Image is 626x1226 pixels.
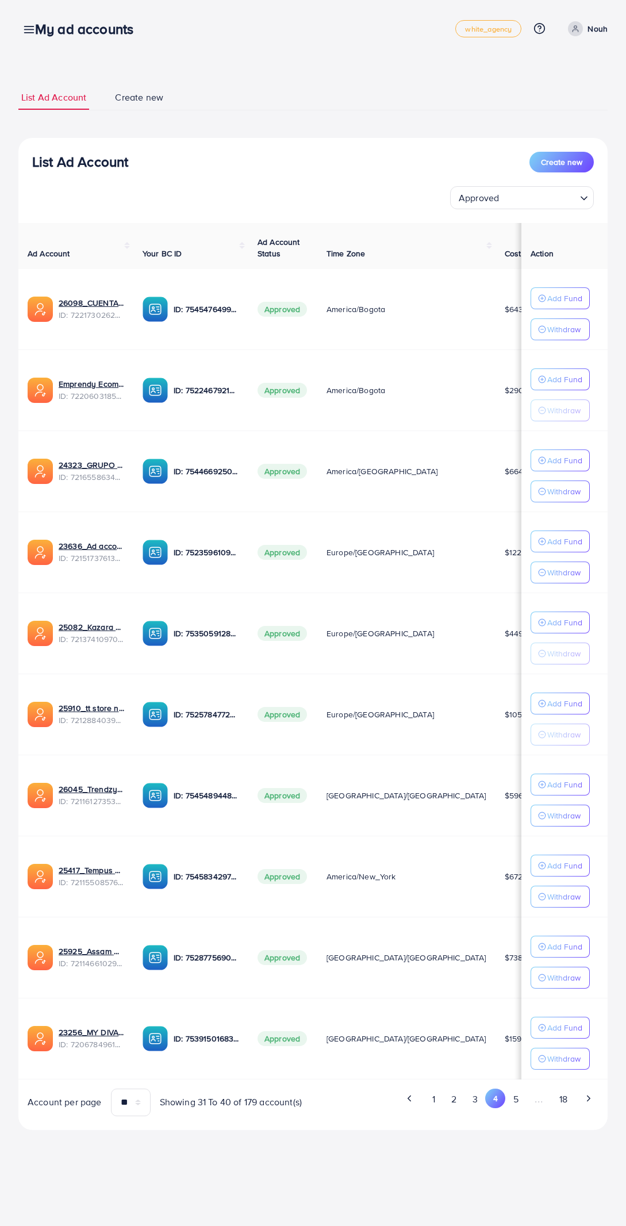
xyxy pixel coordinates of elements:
p: Nouh [587,22,608,36]
span: Approved [258,707,307,722]
input: Search for option [502,187,575,206]
span: ID: 7215173761379598337 [59,552,124,564]
p: Withdraw [547,566,581,579]
h3: List Ad Account [32,153,128,170]
a: 25910_tt store nl 21-03_1679395403022 [59,702,124,714]
div: <span class='underline'>25417_Tempus Gear_1679070046902</span></br>7211550857672884226 [59,864,124,888]
button: Withdraw [531,318,590,340]
a: Emprendy Ecomdy [59,378,124,390]
button: Add Fund [531,855,590,877]
div: <span class='underline'>24323_GRUPO CHIOS ADS_1680309026094</span></br>7216558634640113665 [59,459,124,483]
button: Go to page 3 [464,1089,485,1110]
p: Add Fund [547,859,582,873]
a: 25082_Kazara agency ad_1679586531535 [59,621,124,633]
p: Withdraw [547,809,581,823]
div: <span class='underline'>25910_tt store nl 21-03_1679395403022</span></br>7212884039676624898 [59,702,124,726]
span: Approved [456,190,501,206]
span: Ad Account Status [258,236,300,259]
img: ic-ba-acc.ded83a64.svg [143,1026,168,1051]
p: Withdraw [547,971,581,985]
a: 25417_Tempus Gear_1679070046902 [59,864,124,876]
img: ic-ads-acc.e4c84228.svg [28,702,53,727]
iframe: Chat [577,1174,617,1217]
a: 24323_GRUPO CHIOS ADS_1680309026094 [59,459,124,471]
span: List Ad Account [21,91,86,104]
img: ic-ads-acc.e4c84228.svg [28,378,53,403]
button: Add Fund [531,1017,590,1039]
span: Europe/[GEOGRAPHIC_DATA] [327,709,434,720]
p: Withdraw [547,890,581,904]
span: Cost [505,248,521,259]
span: America/Bogota [327,385,385,396]
button: Add Fund [531,774,590,795]
button: Withdraw [531,562,590,583]
a: 26098_CUENTA PUBLICITARIA LACOMPRAWEB_1681440127536 [59,297,124,309]
span: Approved [258,1031,307,1046]
p: Withdraw [547,1052,581,1066]
button: Go to page 18 [551,1089,575,1110]
span: $1220.58 [505,547,538,558]
button: Add Fund [531,936,590,958]
img: ic-ads-acc.e4c84228.svg [28,945,53,970]
p: ID: 7522467921499799553 [174,383,239,397]
span: ID: 7211466102910582786 [59,958,124,969]
p: Withdraw [547,322,581,336]
p: ID: 7539150168373903377 [174,1032,239,1046]
p: Add Fund [547,778,582,791]
p: Add Fund [547,697,582,710]
ul: Pagination [322,1089,599,1110]
button: Go to page 2 [444,1089,464,1110]
button: Go to page 1 [424,1089,444,1110]
img: ic-ads-acc.e4c84228.svg [28,621,53,646]
span: Approved [258,950,307,965]
span: Account per page [28,1096,102,1109]
img: ic-ads-acc.e4c84228.svg [28,783,53,808]
button: Withdraw [531,886,590,908]
button: Withdraw [531,805,590,827]
p: Add Fund [547,616,582,629]
span: Europe/[GEOGRAPHIC_DATA] [327,628,434,639]
span: ID: 7221730262630055938 [59,309,124,321]
span: Time Zone [327,248,365,259]
img: ic-ads-acc.e4c84228.svg [28,459,53,484]
p: Add Fund [547,453,582,467]
p: Withdraw [547,485,581,498]
p: Add Fund [547,940,582,954]
div: <span class='underline'>Emprendy Ecomdy</span></br>7220603185000480770 [59,378,124,402]
p: ID: 7535059128432181256 [174,627,239,640]
p: ID: 7545834297027182593 [174,870,239,883]
p: ID: 7545489448281587729 [174,789,239,802]
p: Add Fund [547,291,582,305]
span: Showing 31 To 40 of 179 account(s) [160,1096,302,1109]
div: <span class='underline'>25925_Assam Rafique_1679055162750</span></br>7211466102910582786 [59,946,124,969]
span: $738.66 [505,952,534,963]
img: ic-ba-acc.ded83a64.svg [143,540,168,565]
button: Go to page 5 [505,1089,526,1110]
span: $4493.25 [505,628,539,639]
a: 26045_Trendzystuff_1679084461871 [59,783,124,795]
button: Withdraw [531,724,590,745]
button: Go to previous page [400,1089,420,1108]
p: Withdraw [547,403,581,417]
img: ic-ba-acc.ded83a64.svg [143,378,168,403]
button: Add Fund [531,449,590,471]
button: Go to next page [578,1089,598,1108]
button: Add Fund [531,612,590,633]
span: ID: 7206784961016266753 [59,1039,124,1050]
span: $1053.44 [505,709,538,720]
button: Add Fund [531,368,590,390]
img: ic-ba-acc.ded83a64.svg [143,702,168,727]
button: Add Fund [531,531,590,552]
span: [GEOGRAPHIC_DATA]/[GEOGRAPHIC_DATA] [327,1033,486,1044]
button: Withdraw [531,967,590,989]
img: ic-ba-acc.ded83a64.svg [143,864,168,889]
img: ic-ba-acc.ded83a64.svg [143,459,168,484]
span: ID: 7212884039676624898 [59,714,124,726]
span: $1591.66 [505,1033,536,1044]
span: ID: 7213741097078554625 [59,633,124,645]
a: 23636_Ad account Qulonia_1679937447297 [59,540,124,552]
span: [GEOGRAPHIC_DATA]/[GEOGRAPHIC_DATA] [327,952,486,963]
img: ic-ba-acc.ded83a64.svg [143,621,168,646]
p: ID: 7523596109601095697 [174,545,239,559]
img: ic-ads-acc.e4c84228.svg [28,1026,53,1051]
